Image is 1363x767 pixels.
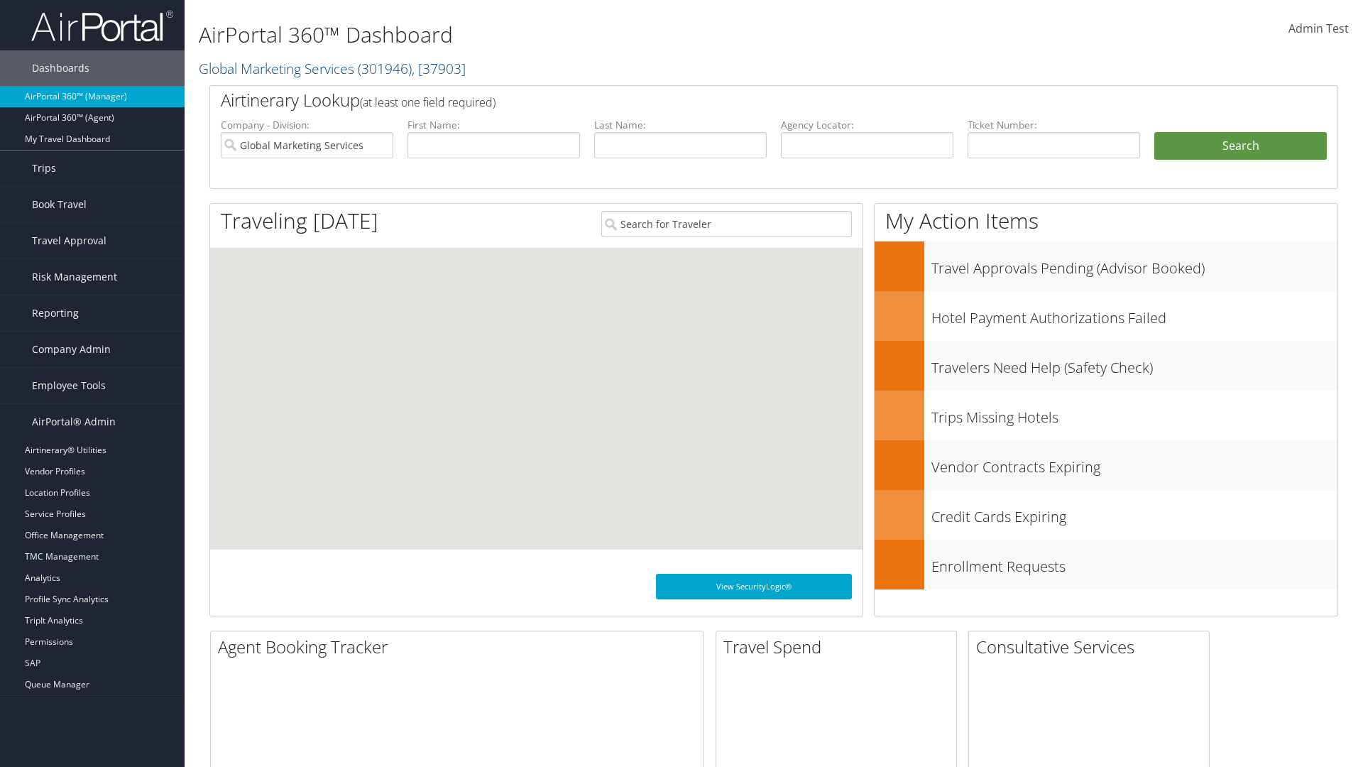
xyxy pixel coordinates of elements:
[931,500,1337,527] h3: Credit Cards Expiring
[412,59,466,78] span: , [ 37903 ]
[32,50,89,86] span: Dashboards
[32,295,79,331] span: Reporting
[594,118,767,132] label: Last Name:
[601,211,852,237] input: Search for Traveler
[221,118,393,132] label: Company - Division:
[32,259,117,295] span: Risk Management
[931,351,1337,378] h3: Travelers Need Help (Safety Check)
[32,187,87,222] span: Book Travel
[199,20,965,50] h1: AirPortal 360™ Dashboard
[931,301,1337,328] h3: Hotel Payment Authorizations Failed
[407,118,580,132] label: First Name:
[32,368,106,403] span: Employee Tools
[976,635,1209,659] h2: Consultative Services
[32,223,106,259] span: Travel Approval
[875,291,1337,341] a: Hotel Payment Authorizations Failed
[931,550,1337,577] h3: Enrollment Requests
[218,635,703,659] h2: Agent Booking Tracker
[723,635,956,659] h2: Travel Spend
[358,59,412,78] span: ( 301946 )
[968,118,1140,132] label: Ticket Number:
[1154,132,1327,161] button: Search
[875,490,1337,540] a: Credit Cards Expiring
[875,440,1337,490] a: Vendor Contracts Expiring
[221,206,378,236] h1: Traveling [DATE]
[875,341,1337,391] a: Travelers Need Help (Safety Check)
[199,59,466,78] a: Global Marketing Services
[931,450,1337,477] h3: Vendor Contracts Expiring
[875,540,1337,589] a: Enrollment Requests
[360,94,496,110] span: (at least one field required)
[931,251,1337,278] h3: Travel Approvals Pending (Advisor Booked)
[656,574,852,599] a: View SecurityLogic®
[1288,21,1349,36] span: Admin Test
[221,88,1233,112] h2: Airtinerary Lookup
[781,118,953,132] label: Agency Locator:
[32,404,116,440] span: AirPortal® Admin
[32,151,56,186] span: Trips
[875,206,1337,236] h1: My Action Items
[931,401,1337,428] h3: Trips Missing Hotels
[32,332,111,367] span: Company Admin
[1288,7,1349,51] a: Admin Test
[875,391,1337,440] a: Trips Missing Hotels
[875,241,1337,291] a: Travel Approvals Pending (Advisor Booked)
[31,9,173,43] img: airportal-logo.png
